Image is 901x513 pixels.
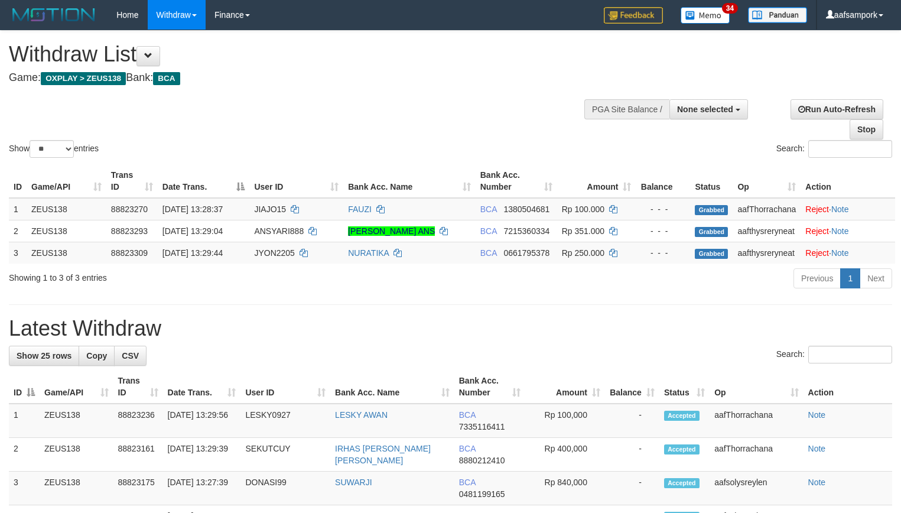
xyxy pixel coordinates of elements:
[850,119,883,139] a: Stop
[9,220,27,242] td: 2
[9,346,79,366] a: Show 25 rows
[459,444,476,453] span: BCA
[40,438,113,472] td: ZEUS138
[348,204,372,214] a: FAUZI
[805,248,829,258] a: Reject
[27,164,106,198] th: Game/API: activate to sort column ascending
[9,438,40,472] td: 2
[808,410,826,420] a: Note
[86,351,107,361] span: Copy
[480,226,497,236] span: BCA
[335,410,388,420] a: LESKY AWAN
[480,248,497,258] span: BCA
[162,204,223,214] span: [DATE] 13:28:37
[9,72,589,84] h4: Game: Bank:
[249,164,343,198] th: User ID: activate to sort column ascending
[111,248,148,258] span: 88823309
[163,404,241,438] td: [DATE] 13:29:56
[111,204,148,214] span: 88823270
[114,346,147,366] a: CSV
[27,198,106,220] td: ZEUS138
[831,204,849,214] a: Note
[459,489,505,499] span: Copy 0481199165 to clipboard
[776,140,892,158] label: Search:
[808,346,892,363] input: Search:
[330,370,454,404] th: Bank Acc. Name: activate to sort column ascending
[158,164,250,198] th: Date Trans.: activate to sort column descending
[831,226,849,236] a: Note
[153,72,180,85] span: BCA
[805,226,829,236] a: Reject
[9,472,40,505] td: 3
[113,438,163,472] td: 88823161
[605,438,659,472] td: -
[690,164,733,198] th: Status
[640,203,685,215] div: - - -
[664,444,700,454] span: Accepted
[801,198,895,220] td: ·
[733,242,801,264] td: aafthysreryneat
[562,226,604,236] span: Rp 351.000
[254,204,286,214] span: JIAJO15
[640,247,685,259] div: - - -
[557,164,636,198] th: Amount: activate to sort column ascending
[9,6,99,24] img: MOTION_logo.png
[459,478,476,487] span: BCA
[40,370,113,404] th: Game/API: activate to sort column ascending
[9,140,99,158] label: Show entries
[710,438,803,472] td: aafThorrachana
[113,472,163,505] td: 88823175
[801,220,895,242] td: ·
[79,346,115,366] a: Copy
[710,472,803,505] td: aafsolysreylen
[677,105,733,114] span: None selected
[480,204,497,214] span: BCA
[254,248,294,258] span: JYON2205
[805,204,829,214] a: Reject
[640,225,685,237] div: - - -
[695,249,728,259] span: Grabbed
[669,99,748,119] button: None selected
[636,164,690,198] th: Balance
[840,268,860,288] a: 1
[162,226,223,236] span: [DATE] 13:29:04
[9,370,40,404] th: ID: activate to sort column descending
[335,444,431,465] a: IRHAS [PERSON_NAME] [PERSON_NAME]
[722,3,738,14] span: 34
[348,248,389,258] a: NURATIKA
[9,198,27,220] td: 1
[40,472,113,505] td: ZEUS138
[113,370,163,404] th: Trans ID: activate to sort column ascending
[562,248,604,258] span: Rp 250.000
[808,140,892,158] input: Search:
[860,268,892,288] a: Next
[163,370,241,404] th: Date Trans.: activate to sort column ascending
[664,411,700,421] span: Accepted
[748,7,807,23] img: panduan.png
[605,370,659,404] th: Balance: activate to sort column ascending
[793,268,841,288] a: Previous
[240,472,330,505] td: DONASI99
[254,226,304,236] span: ANSYARI888
[9,267,366,284] div: Showing 1 to 3 of 3 entries
[659,370,710,404] th: Status: activate to sort column ascending
[163,472,241,505] td: [DATE] 13:27:39
[808,478,826,487] a: Note
[335,478,372,487] a: SUWARJI
[113,404,163,438] td: 88823236
[681,7,730,24] img: Button%20Memo.svg
[562,204,604,214] span: Rp 100.000
[733,220,801,242] td: aafthysreryneat
[791,99,883,119] a: Run Auto-Refresh
[733,198,801,220] td: aafThorrachana
[9,43,589,66] h1: Withdraw List
[503,204,549,214] span: Copy 1380504681 to clipboard
[503,226,549,236] span: Copy 7215360334 to clipboard
[343,164,476,198] th: Bank Acc. Name: activate to sort column ascending
[804,370,892,404] th: Action
[605,404,659,438] td: -
[41,72,126,85] span: OXPLAY > ZEUS138
[476,164,557,198] th: Bank Acc. Number: activate to sort column ascending
[454,370,525,404] th: Bank Acc. Number: activate to sort column ascending
[710,370,803,404] th: Op: activate to sort column ascending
